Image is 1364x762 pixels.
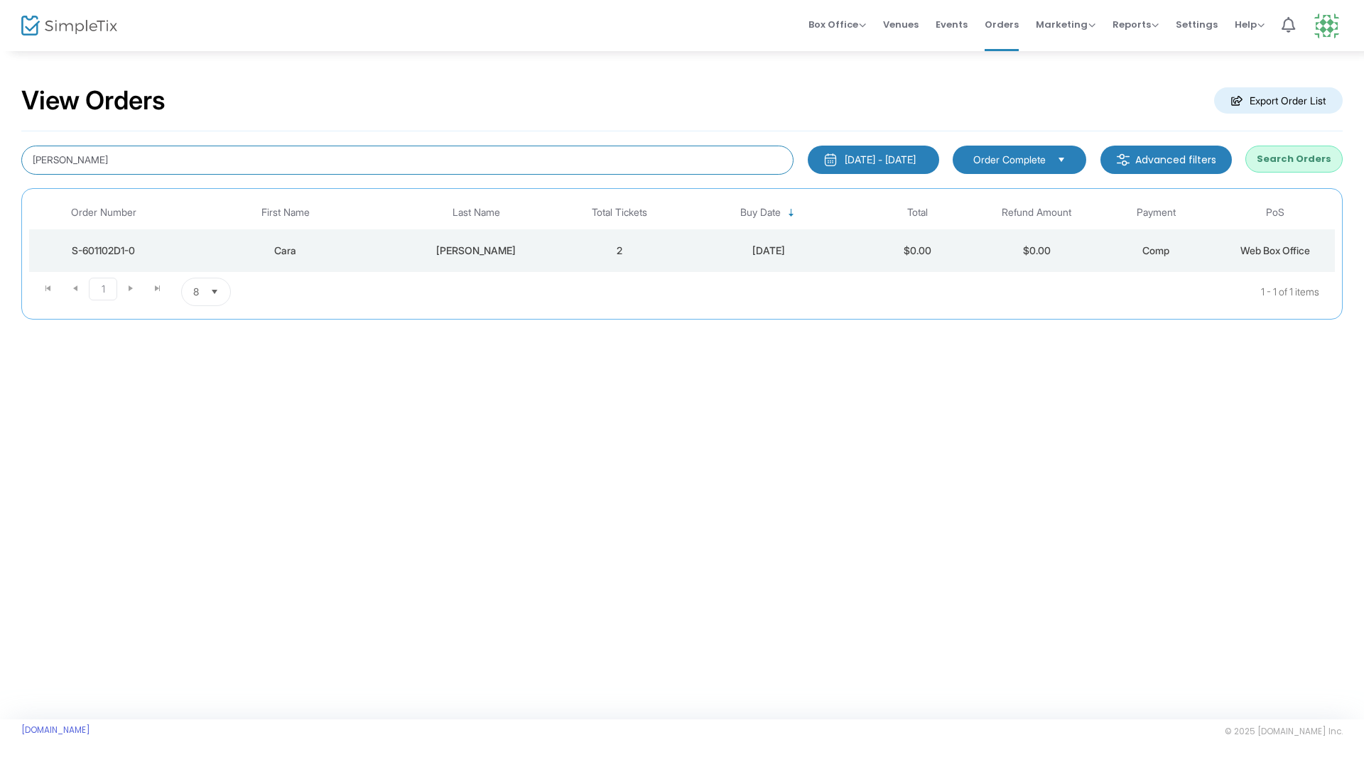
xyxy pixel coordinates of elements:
[89,278,117,300] span: Page 1
[977,229,1096,272] td: $0.00
[858,196,978,229] th: Total
[21,724,90,736] a: [DOMAIN_NAME]
[808,146,939,174] button: [DATE] - [DATE]
[1235,18,1265,31] span: Help
[1225,726,1343,737] span: © 2025 [DOMAIN_NAME] Inc.
[883,6,919,43] span: Venues
[453,207,500,219] span: Last Name
[808,18,866,31] span: Box Office
[1113,18,1159,31] span: Reports
[33,244,175,258] div: S-601102D1-0
[977,196,1096,229] th: Refund Amount
[1051,152,1071,168] button: Select
[560,196,679,229] th: Total Tickets
[1240,244,1310,256] span: Web Box Office
[823,153,838,167] img: monthly
[845,153,916,167] div: [DATE] - [DATE]
[396,244,556,258] div: Myres
[21,146,794,175] input: Search by name, email, phone, order number, ip address, or last 4 digits of card
[29,196,1335,272] div: Data table
[21,85,166,116] h2: View Orders
[261,207,310,219] span: First Name
[683,244,855,258] div: 8/1/2025
[1214,87,1343,114] m-button: Export Order List
[1100,146,1232,174] m-button: Advanced filters
[985,6,1019,43] span: Orders
[193,285,199,299] span: 8
[973,153,1046,167] span: Order Complete
[1142,244,1169,256] span: Comp
[1137,207,1176,219] span: Payment
[560,229,679,272] td: 2
[1266,207,1284,219] span: PoS
[372,278,1319,306] kendo-pager-info: 1 - 1 of 1 items
[1116,153,1130,167] img: filter
[858,229,978,272] td: $0.00
[936,6,968,43] span: Events
[71,207,136,219] span: Order Number
[182,244,389,258] div: Cara
[740,207,781,219] span: Buy Date
[786,207,797,219] span: Sortable
[205,278,224,305] button: Select
[1245,146,1343,173] button: Search Orders
[1176,6,1218,43] span: Settings
[1036,18,1095,31] span: Marketing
